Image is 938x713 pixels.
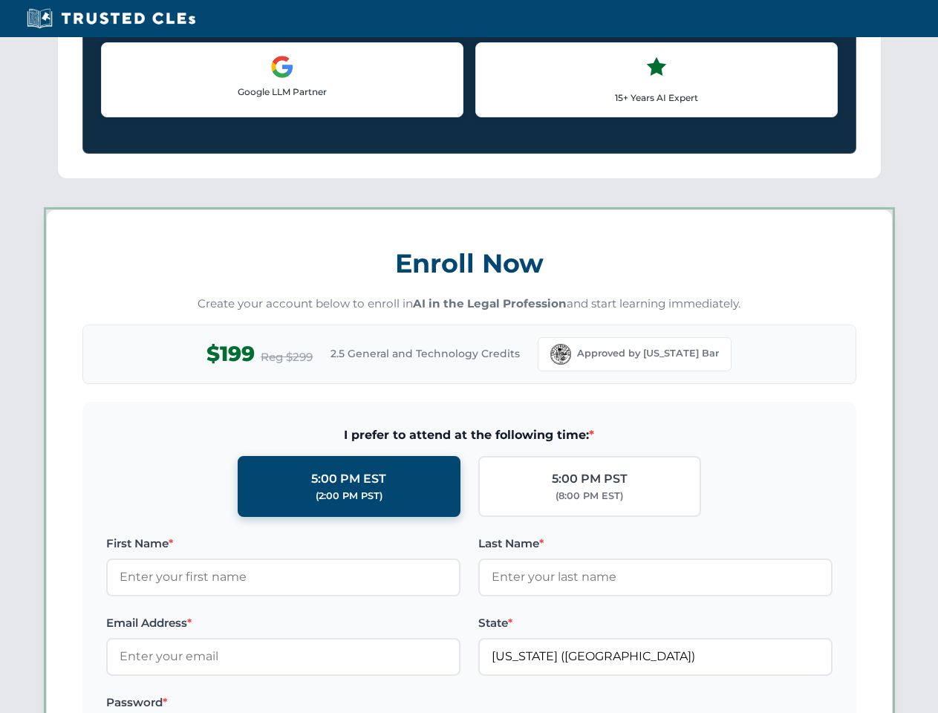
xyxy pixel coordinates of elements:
input: Enter your last name [478,559,833,596]
span: 2.5 General and Technology Credits [330,345,520,362]
p: Google LLM Partner [114,85,451,99]
input: Florida (FL) [478,638,833,675]
label: Email Address [106,614,460,632]
span: Reg $299 [261,348,313,366]
span: I prefer to attend at the following time: [106,426,833,445]
img: Google [270,55,294,79]
img: Florida Bar [550,344,571,365]
label: First Name [106,535,460,553]
div: (2:00 PM PST) [316,489,382,504]
span: Approved by [US_STATE] Bar [577,346,719,361]
div: 5:00 PM PST [552,469,628,489]
div: 5:00 PM EST [311,469,386,489]
input: Enter your email [106,638,460,675]
strong: AI in the Legal Profession [413,296,567,310]
input: Enter your first name [106,559,460,596]
h3: Enroll Now [82,240,856,287]
label: Last Name [478,535,833,553]
p: 15+ Years AI Expert [488,91,825,105]
img: Trusted CLEs [22,7,200,30]
span: $199 [206,337,255,371]
div: (8:00 PM EST) [556,489,623,504]
p: Create your account below to enroll in and start learning immediately. [82,296,856,313]
label: State [478,614,833,632]
label: Password [106,694,460,712]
